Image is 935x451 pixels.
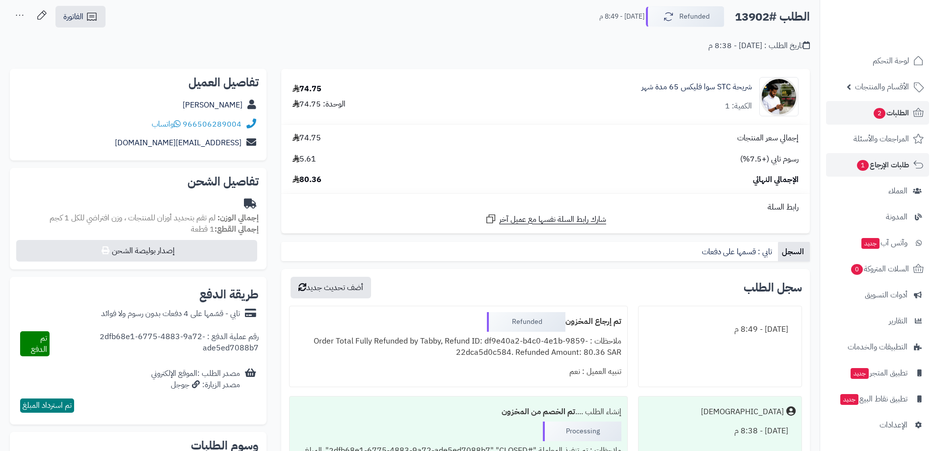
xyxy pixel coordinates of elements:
[826,257,929,281] a: السلات المتروكة0
[865,288,908,302] span: أدوات التسويق
[23,399,72,411] span: تم استرداد المبلغ
[856,159,869,171] span: 1
[293,99,346,110] div: الوحدة: 74.75
[850,366,908,380] span: تطبيق المتجر
[293,174,321,186] span: 80.36
[55,6,106,27] a: الفاتورة
[641,81,752,93] a: شريحة STC سوا فليكس 65 مدة شهر
[18,176,259,187] h2: تفاصيل الشحن
[744,282,802,293] h3: سجل الطلب
[873,107,885,119] span: 2
[708,40,810,52] div: تاريخ الطلب : [DATE] - 8:38 م
[840,394,858,405] span: جديد
[63,11,83,23] span: الفاتورة
[851,264,863,275] span: 0
[31,332,47,355] span: تم الدفع
[485,213,606,225] a: شارك رابط السلة نفسها مع عميل آخر
[725,101,752,112] div: الكمية: 1
[214,223,259,235] strong: إجمالي القطع:
[543,422,621,441] div: Processing
[295,362,621,381] div: تنبيه العميل : نعم
[735,7,810,27] h2: الطلب #13902
[101,308,240,319] div: تابي - قسّمها على 4 دفعات بدون رسوم ولا فوائد
[18,77,259,88] h2: تفاصيل العميل
[16,240,257,262] button: إصدار بوليصة الشحن
[646,6,724,27] button: Refunded
[644,422,796,441] div: [DATE] - 8:38 م
[826,205,929,229] a: المدونة
[753,174,799,186] span: الإجمالي النهائي
[826,361,929,385] a: تطبيق المتجرجديد
[860,236,908,250] span: وآتس آب
[826,283,929,307] a: أدوات التسويق
[599,12,644,22] small: [DATE] - 8:49 م
[740,154,799,165] span: رسوم تابي (+7.5%)
[826,231,929,255] a: وآتس آبجديد
[850,262,909,276] span: السلات المتروكة
[217,212,259,224] strong: إجمالي الوزن:
[889,314,908,328] span: التقارير
[839,392,908,406] span: تطبيق نقاط البيع
[778,242,810,262] a: السجل
[701,406,784,418] div: [DEMOGRAPHIC_DATA]
[565,316,621,327] b: تم إرجاع المخزون
[293,83,321,95] div: 74.75
[851,368,869,379] span: جديد
[826,387,929,411] a: تطبيق نقاط البيعجديد
[285,202,806,213] div: رابط السلة
[873,106,909,120] span: الطلبات
[291,277,371,298] button: أضف تحديث جديد
[191,223,259,235] small: 1 قطعة
[760,77,798,116] img: 1742499853-5971990908436073211-90x90.jpg
[295,332,621,362] div: ملاحظات : Order Total Fully Refunded by Tabby, Refund ID: df9e40a2-b4c0-4e1b-9859-22dca5d0c584. R...
[848,340,908,354] span: التطبيقات والخدمات
[115,137,241,149] a: [EMAIL_ADDRESS][DOMAIN_NAME]
[873,54,909,68] span: لوحة التحكم
[644,320,796,339] div: [DATE] - 8:49 م
[861,238,880,249] span: جديد
[293,133,321,144] span: 74.75
[50,331,259,357] div: رقم عملية الدفع : 2dfb68e1-6775-4883-9a72-ade5ed7088b7
[737,133,799,144] span: إجمالي سعر المنتجات
[855,80,909,94] span: الأقسام والمنتجات
[487,312,565,332] div: Refunded
[856,158,909,172] span: طلبات الإرجاع
[888,184,908,198] span: العملاء
[826,101,929,125] a: الطلبات2
[854,132,909,146] span: المراجعات والأسئلة
[295,402,621,422] div: إنشاء الطلب ....
[183,118,241,130] a: 966506289004
[50,212,215,224] span: لم تقم بتحديد أوزان للمنتجات ، وزن افتراضي للكل 1 كجم
[151,379,240,391] div: مصدر الزيارة: جوجل
[886,210,908,224] span: المدونة
[826,335,929,359] a: التطبيقات والخدمات
[826,179,929,203] a: العملاء
[293,154,316,165] span: 5.61
[152,118,181,130] a: واتساب
[826,309,929,333] a: التقارير
[826,127,929,151] a: المراجعات والأسئلة
[199,289,259,300] h2: طريقة الدفع
[880,418,908,432] span: الإعدادات
[868,20,926,40] img: logo-2.png
[183,99,242,111] a: [PERSON_NAME]
[826,153,929,177] a: طلبات الإرجاع1
[826,413,929,437] a: الإعدادات
[698,242,778,262] a: تابي : قسمها على دفعات
[499,214,606,225] span: شارك رابط السلة نفسها مع عميل آخر
[826,49,929,73] a: لوحة التحكم
[151,368,240,391] div: مصدر الطلب :الموقع الإلكتروني
[502,406,575,418] b: تم الخصم من المخزون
